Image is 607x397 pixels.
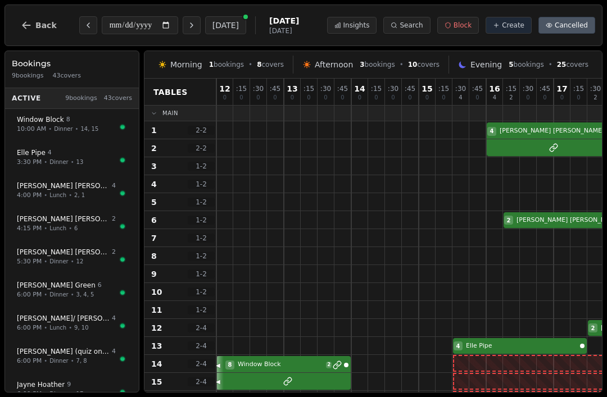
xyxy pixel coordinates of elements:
span: 0 [273,95,277,101]
span: 12 [151,322,162,334]
span: • [71,158,74,166]
span: 2 [507,216,511,225]
span: : 30 [455,85,466,92]
span: Elle Pipe [466,341,578,351]
span: [DATE] [269,26,299,35]
span: 0 [256,95,260,101]
span: : 15 [438,85,449,92]
span: 0 [223,95,227,101]
span: 5 [509,61,513,69]
span: 13 [151,340,162,352]
span: 2 - 4 [188,377,215,386]
span: 12 [219,85,230,93]
span: : 30 [320,85,331,92]
span: : 15 [573,85,584,92]
span: 1 - 2 [188,234,215,243]
span: 1 [151,125,157,136]
span: 0 [391,95,395,101]
span: • [44,290,47,299]
span: 4 [459,95,462,101]
span: 0 [374,95,378,101]
span: • [69,323,72,332]
span: 2, 1 [74,191,85,199]
span: [PERSON_NAME] (quiz only no food) Suart [17,347,110,356]
span: bookings [209,60,244,69]
span: 2 - 4 [188,359,215,368]
span: : 15 [506,85,517,92]
button: Previous day [79,16,97,34]
span: Tables [153,86,188,98]
span: 2 [112,215,116,224]
span: 1 - 2 [188,216,215,225]
span: 1 - 2 [188,162,215,171]
span: • [69,224,72,232]
span: [PERSON_NAME] [PERSON_NAME] [17,215,110,223]
span: 2 - 2 [188,126,215,135]
span: 0 [358,95,361,101]
span: Jayne Hoather [17,380,65,389]
span: 0 [239,95,243,101]
button: [PERSON_NAME] Green66:00 PM•Dinner•3, 4, 5 [10,275,134,305]
span: Dinner [49,158,68,166]
span: 1 - 2 [188,270,215,279]
span: • [44,323,47,332]
span: 1 - 2 [188,305,215,314]
span: 0 [291,95,294,101]
span: 3 [151,161,157,172]
span: 16 [489,85,500,93]
span: 0 [560,95,564,101]
span: Insights [343,21,370,30]
span: Active [12,94,41,103]
button: [PERSON_NAME] (quiz only no food) Suart46:00 PM•Dinner•7, 8 [10,341,134,372]
button: Search [383,17,430,34]
span: 0 [324,95,327,101]
span: [PERSON_NAME] [PERSON_NAME] [17,248,110,257]
button: Insights [327,17,377,34]
span: 1 [209,61,214,69]
span: covers [557,60,588,69]
span: : 15 [303,85,314,92]
span: • [248,60,252,69]
span: 9, 10 [74,323,88,332]
span: 5:30 PM [17,257,42,267]
span: 8 [228,361,232,369]
span: Dinner [49,257,68,266]
span: 25 [557,61,567,69]
span: 6 [151,215,157,226]
span: Block [454,21,472,30]
span: 5 [151,197,157,208]
span: [PERSON_NAME] [PERSON_NAME] [17,181,110,190]
button: Window Block810:00 AM•Dinner•14, 15 [10,109,134,140]
span: 2 - 4 [188,323,215,332]
span: : 30 [253,85,264,92]
span: 13 [76,158,84,166]
span: Dinner [49,290,68,299]
button: [PERSON_NAME]/ [PERSON_NAME] (quiz only no food) Brown46:00 PM•Lunch•9, 10 [10,308,134,339]
span: 0 [526,95,529,101]
span: 9 [67,380,71,390]
span: [PERSON_NAME]/ [PERSON_NAME] (quiz only no food) Brown [17,314,110,323]
span: : 15 [371,85,382,92]
span: 43 covers [104,94,132,103]
span: : 30 [388,85,398,92]
span: bookings [509,60,543,69]
span: Elle Pipe [17,148,46,157]
span: 4 [112,347,116,357]
span: 14 [151,358,162,369]
span: : 45 [337,85,348,92]
span: 2 [594,95,597,101]
span: 6 [98,281,102,290]
span: 2 [151,143,157,154]
span: 8 [66,115,70,125]
span: : 45 [472,85,483,92]
span: 1 - 2 [188,252,215,261]
button: Back [12,12,66,39]
span: 7, 8 [76,357,87,365]
span: Create [502,21,524,30]
span: • [71,257,74,266]
span: 7 [151,232,157,244]
span: : 45 [405,85,415,92]
span: Dinner [49,357,68,365]
span: 1 - 2 [188,198,215,207]
span: Afternoon [315,59,353,70]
